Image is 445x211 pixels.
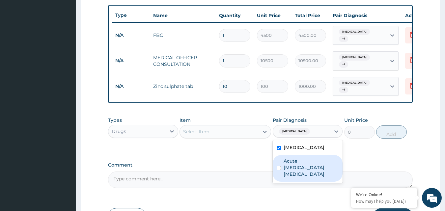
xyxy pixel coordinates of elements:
[108,162,413,168] label: Comment
[273,117,307,123] label: Pair Diagnosis
[376,125,407,139] button: Add
[339,54,370,61] span: [MEDICAL_DATA]
[284,158,339,177] label: Acute [MEDICAL_DATA] [MEDICAL_DATA]
[339,87,348,93] span: + 1
[112,80,150,92] td: N/A
[12,33,27,49] img: d_794563401_company_1708531726252_794563401
[150,9,216,22] th: Name
[150,29,216,42] td: FBC
[150,51,216,71] td: MEDICAL OFFICER CONSULTATION
[180,117,191,123] label: Item
[254,9,292,22] th: Unit Price
[329,9,402,22] th: Pair Diagnosis
[183,128,209,135] div: Select Item
[108,118,122,123] label: Types
[402,9,435,22] th: Actions
[339,36,348,42] span: + 1
[339,80,370,86] span: [MEDICAL_DATA]
[3,141,125,164] textarea: Type your message and hit 'Enter'
[108,3,124,19] div: Minimize live chat window
[339,29,370,35] span: [MEDICAL_DATA]
[112,9,150,21] th: Type
[34,37,111,45] div: Chat with us now
[339,61,348,68] span: + 1
[284,144,324,151] label: [MEDICAL_DATA]
[38,64,91,130] span: We're online!
[150,80,216,93] td: Zinc sulphate tab
[279,128,310,135] span: [MEDICAL_DATA]
[112,29,150,41] td: N/A
[356,198,412,204] p: How may I help you today?
[112,128,126,135] div: Drugs
[344,117,368,123] label: Unit Price
[112,55,150,67] td: N/A
[292,9,329,22] th: Total Price
[216,9,254,22] th: Quantity
[356,192,412,198] div: We're Online!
